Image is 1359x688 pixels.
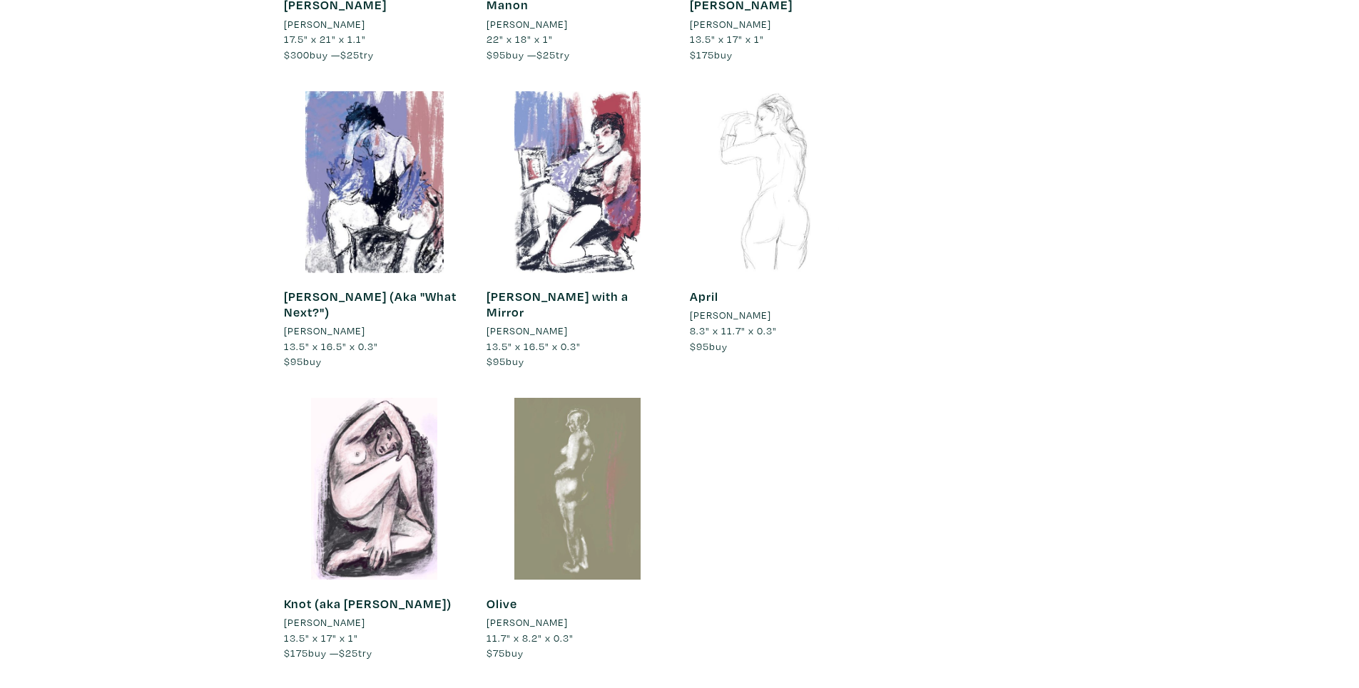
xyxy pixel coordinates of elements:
[487,323,668,339] a: [PERSON_NAME]
[284,595,452,612] a: Knot (aka [PERSON_NAME])
[487,354,524,368] span: buy
[284,339,378,353] span: 13.5" x 16.5" x 0.3"
[487,32,553,46] span: 22" x 18" x 1"
[690,307,771,323] li: [PERSON_NAME]
[284,354,322,368] span: buy
[690,16,771,32] li: [PERSON_NAME]
[284,646,372,659] span: buy — try
[487,631,574,645] span: 11.7" x 8.2" x 0.3"
[284,16,365,32] li: [PERSON_NAME]
[284,354,303,368] span: $95
[690,16,872,32] a: [PERSON_NAME]
[487,288,628,320] a: [PERSON_NAME] with a Mirror
[284,631,358,645] span: 13.5" x 17" x 1"
[284,32,366,46] span: 17.5" x 21" x 1.1"
[487,615,568,630] li: [PERSON_NAME]
[487,323,568,339] li: [PERSON_NAME]
[284,48,374,61] span: buy — try
[284,323,365,339] li: [PERSON_NAME]
[487,615,668,630] a: [PERSON_NAME]
[284,288,457,320] a: [PERSON_NAME] (Aka "What Next?")
[487,646,524,659] span: buy
[690,48,714,61] span: $175
[284,615,365,630] li: [PERSON_NAME]
[284,646,308,659] span: $175
[487,48,506,61] span: $95
[536,48,556,61] span: $25
[487,16,568,32] li: [PERSON_NAME]
[690,339,728,353] span: buy
[690,339,709,353] span: $95
[690,288,718,304] a: April
[284,323,466,339] a: [PERSON_NAME]
[487,646,505,659] span: $75
[690,324,777,337] span: 8.3" x 11.7" x 0.3"
[339,646,358,659] span: $25
[487,339,581,353] span: 13.5" x 16.5" x 0.3"
[487,595,517,612] a: Olive
[284,48,310,61] span: $300
[284,615,466,630] a: [PERSON_NAME]
[487,48,570,61] span: buy — try
[690,48,733,61] span: buy
[487,354,506,368] span: $95
[284,16,466,32] a: [PERSON_NAME]
[690,32,764,46] span: 13.5" x 17" x 1"
[340,48,360,61] span: $25
[690,307,872,323] a: [PERSON_NAME]
[487,16,668,32] a: [PERSON_NAME]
